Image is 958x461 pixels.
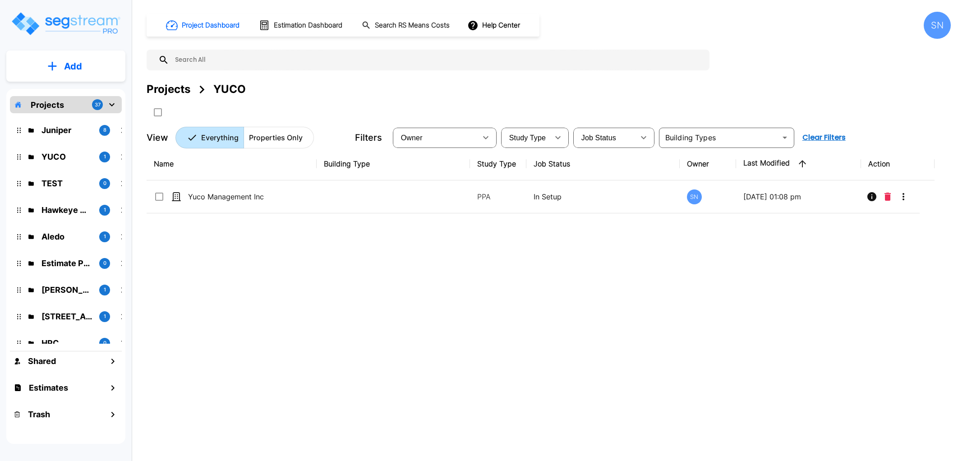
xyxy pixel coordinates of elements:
[31,99,64,111] p: Projects
[799,129,849,147] button: Clear Filters
[249,132,303,143] p: Properties Only
[575,125,635,150] div: Select
[28,355,56,367] h1: Shared
[182,20,239,31] h1: Project Dashboard
[104,153,106,161] p: 1
[465,17,524,34] button: Help Center
[169,50,705,70] input: Search All
[358,17,455,34] button: Search RS Means Costs
[477,191,520,202] p: PPA
[188,191,278,202] p: Yuco Management Inc
[924,12,951,39] div: SN
[41,124,92,136] p: Juniper
[41,151,92,163] p: YUCO
[861,148,935,180] th: Action
[41,310,92,323] p: 138 Polecat Lane
[41,337,92,349] p: HPC
[581,134,616,142] span: Job Status
[104,286,106,294] p: 1
[104,313,106,320] p: 1
[104,206,106,214] p: 1
[509,134,546,142] span: Study Type
[6,53,125,79] button: Add
[881,188,894,206] button: Delete
[41,177,92,189] p: TEST
[41,204,92,216] p: Hawkeye Medical LLC
[147,148,317,180] th: Name
[317,148,470,180] th: Building Type
[95,101,101,109] p: 37
[147,131,168,144] p: View
[680,148,737,180] th: Owner
[401,134,423,142] span: Owner
[175,127,314,148] div: Platform
[255,16,347,35] button: Estimation Dashboard
[662,131,777,144] input: Building Types
[687,189,702,204] div: SN
[863,188,881,206] button: Info
[29,382,68,394] h1: Estimates
[526,148,679,180] th: Job Status
[103,180,106,187] p: 0
[103,339,106,347] p: 0
[103,259,106,267] p: 0
[103,126,106,134] p: 8
[213,81,246,97] div: YUCO
[503,125,549,150] div: Select
[104,233,106,240] p: 1
[162,15,244,35] button: Project Dashboard
[274,20,342,31] h1: Estimation Dashboard
[894,188,912,206] button: More-Options
[10,11,121,37] img: Logo
[743,191,854,202] p: [DATE] 01:08 pm
[534,191,672,202] p: In Setup
[375,20,450,31] h1: Search RS Means Costs
[175,127,244,148] button: Everything
[201,132,239,143] p: Everything
[355,131,382,144] p: Filters
[41,230,92,243] p: Aledo
[149,103,167,121] button: SelectAll
[147,81,190,97] div: Projects
[64,60,82,73] p: Add
[28,408,50,420] h1: Trash
[41,284,92,296] p: Kessler Rental
[395,125,477,150] div: Select
[41,257,92,269] p: Estimate Property
[736,148,861,180] th: Last Modified
[470,148,527,180] th: Study Type
[778,131,791,144] button: Open
[244,127,314,148] button: Properties Only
